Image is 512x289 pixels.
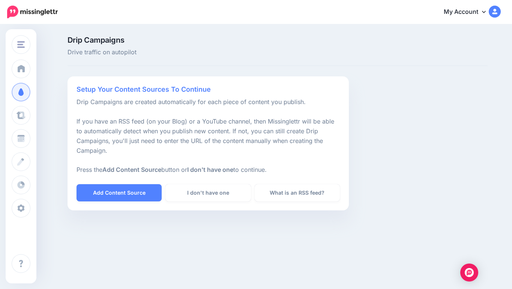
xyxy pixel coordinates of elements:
span: Drip Campaigns [68,36,137,44]
a: Add Content Source [77,184,162,201]
h4: Setup Your Content Sources To Continue [77,85,340,94]
img: Missinglettr [7,6,58,18]
img: menu.png [17,41,25,48]
a: What is an RSS feed? [255,184,340,201]
div: Open Intercom Messenger [460,264,478,282]
a: My Account [436,3,501,21]
span: Drive traffic on autopilot [68,48,137,57]
div: Drip Campaigns are created automatically for each piece of content you publish. If you have an RS... [68,76,349,210]
b: I don't have one [187,166,233,173]
a: I don't have one [165,184,251,201]
b: Add Content Source [102,166,161,173]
